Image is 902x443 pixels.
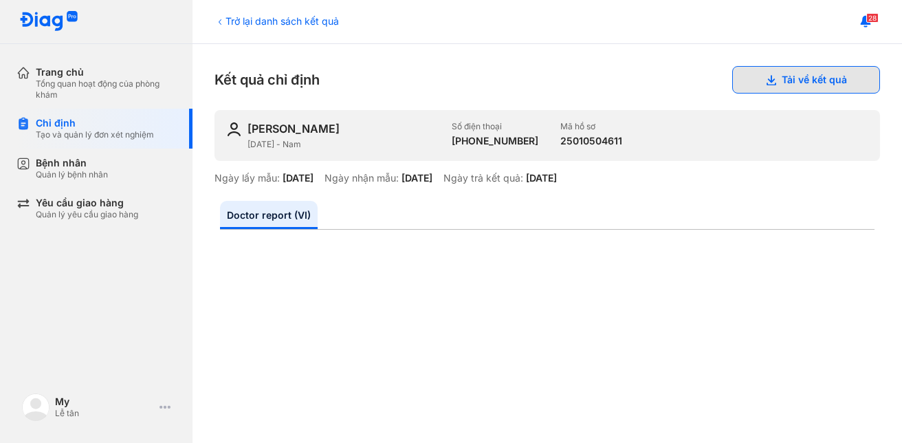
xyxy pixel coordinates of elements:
[214,66,880,94] div: Kết quả chỉ định
[36,117,154,129] div: Chỉ định
[36,157,108,169] div: Bệnh nhân
[283,172,313,184] div: [DATE]
[55,396,154,408] div: My
[36,209,138,220] div: Quản lý yêu cầu giao hàng
[560,135,622,147] div: 25010504611
[214,14,339,28] div: Trở lại danh sách kết quả
[526,172,557,184] div: [DATE]
[22,393,49,421] img: logo
[401,172,432,184] div: [DATE]
[247,139,441,150] div: [DATE] - Nam
[560,121,622,132] div: Mã hồ sơ
[36,197,138,209] div: Yêu cầu giao hàng
[443,172,523,184] div: Ngày trả kết quả:
[214,172,280,184] div: Ngày lấy mẫu:
[866,13,879,23] span: 28
[452,121,538,132] div: Số điện thoại
[36,169,108,180] div: Quản lý bệnh nhân
[220,201,318,229] a: Doctor report (VI)
[225,121,242,138] img: user-icon
[19,11,78,32] img: logo
[36,66,176,78] div: Trang chủ
[324,172,399,184] div: Ngày nhận mẫu:
[452,135,538,147] div: [PHONE_NUMBER]
[36,129,154,140] div: Tạo và quản lý đơn xét nghiệm
[55,408,154,419] div: Lễ tân
[247,121,340,136] div: [PERSON_NAME]
[732,66,880,94] button: Tải về kết quả
[36,78,176,100] div: Tổng quan hoạt động của phòng khám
